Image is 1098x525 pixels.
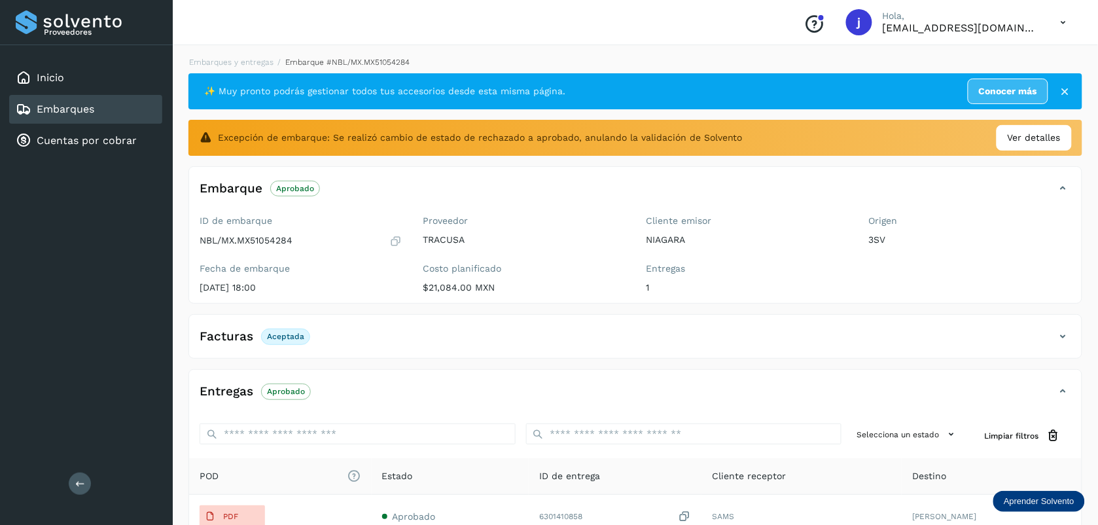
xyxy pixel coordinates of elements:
p: Aprender Solvento [1004,496,1074,507]
p: Aprobado [276,184,314,193]
div: Aprender Solvento [993,491,1085,512]
p: Aceptada [267,332,304,341]
p: NBL/MX.MX51054284 [200,235,292,246]
p: NIAGARA [646,234,848,245]
a: Conocer más [968,79,1048,104]
label: Proveedor [423,215,625,226]
span: Aprobado [393,511,436,522]
span: Limpiar filtros [985,430,1039,442]
h4: Facturas [200,329,253,344]
span: Estado [382,469,413,483]
div: EmbarqueAprobado [189,177,1082,210]
a: Inicio [37,71,64,84]
p: jorgegonzalez@tracusa.com.mx [883,22,1040,34]
label: Fecha de embarque [200,263,402,274]
p: Proveedores [44,27,157,37]
div: 6301410858 [539,510,691,524]
label: Costo planificado [423,263,625,274]
p: PDF [223,512,238,521]
p: TRACUSA [423,234,625,245]
button: Selecciona un estado [852,424,964,445]
p: 3SV [869,234,1071,245]
span: ID de entrega [539,469,600,483]
span: ✨ Muy pronto podrás gestionar todos tus accesorios desde esta misma página. [204,84,565,98]
a: Embarques [37,103,94,115]
span: Cliente receptor [712,469,786,483]
div: Inicio [9,63,162,92]
label: Origen [869,215,1071,226]
p: [DATE] 18:00 [200,282,402,293]
h4: Embarque [200,181,262,196]
a: Embarques y entregas [189,58,274,67]
label: Entregas [646,263,848,274]
div: EntregasAprobado [189,380,1082,413]
span: Embarque #NBL/MX.MX51054284 [285,58,410,67]
label: ID de embarque [200,215,402,226]
h4: Entregas [200,384,253,399]
p: $21,084.00 MXN [423,282,625,293]
div: Cuentas por cobrar [9,126,162,155]
nav: breadcrumb [188,56,1082,68]
p: 1 [646,282,848,293]
span: Destino [912,469,946,483]
div: Embarques [9,95,162,124]
span: Excepción de embarque: Se realizó cambio de estado de rechazado a aprobado, anulando la validació... [218,131,743,145]
span: Ver detalles [1008,131,1061,145]
a: Cuentas por cobrar [37,134,137,147]
div: FacturasAceptada [189,325,1082,358]
p: Aprobado [267,387,305,396]
label: Cliente emisor [646,215,848,226]
p: Hola, [883,10,1040,22]
button: Limpiar filtros [974,424,1071,448]
span: POD [200,469,361,483]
